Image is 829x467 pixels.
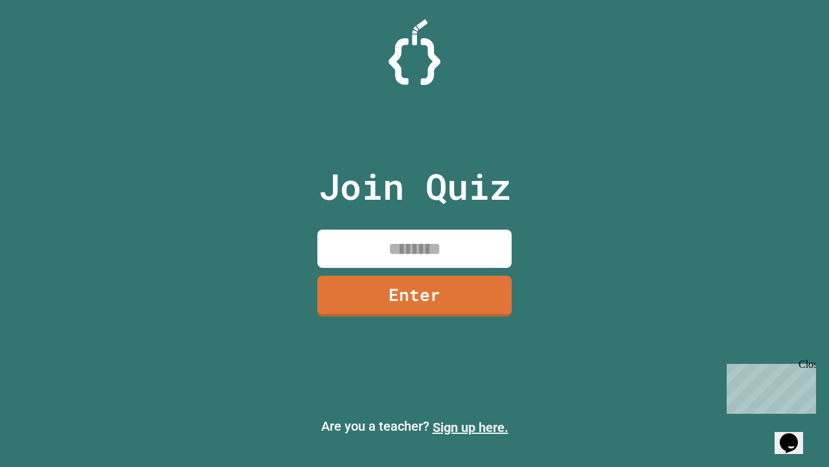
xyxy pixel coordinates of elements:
div: Chat with us now!Close [5,5,89,82]
a: Sign up here. [433,420,508,435]
a: Enter [317,276,512,317]
img: Logo.svg [389,19,440,85]
iframe: chat widget [721,359,816,414]
iframe: chat widget [775,415,816,454]
p: Are you a teacher? [10,416,819,437]
p: Join Quiz [319,160,511,213]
